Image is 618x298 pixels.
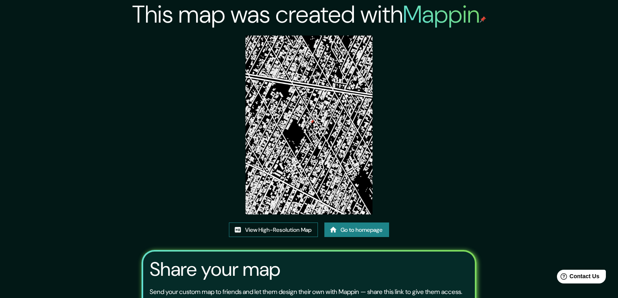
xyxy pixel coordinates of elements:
h3: Share your map [150,258,280,281]
a: Go to homepage [324,222,389,237]
a: View High-Resolution Map [229,222,318,237]
iframe: Help widget launcher [546,267,609,289]
img: created-map [246,36,372,214]
p: Send your custom map to friends and let them design their own with Mappin — share this link to gi... [150,287,462,297]
img: mappin-pin [480,16,486,23]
